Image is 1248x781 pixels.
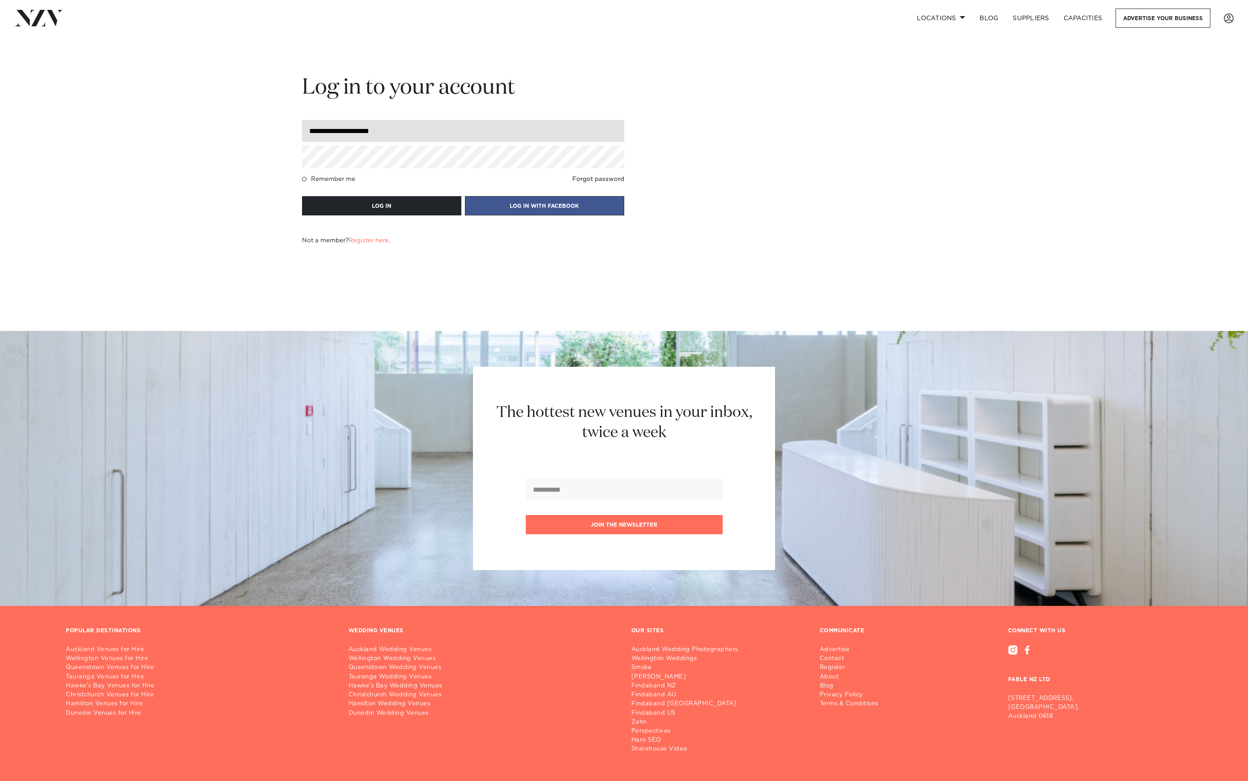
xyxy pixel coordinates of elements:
h3: CONNECT WITH US [1008,627,1182,635]
a: Locations [910,9,972,28]
a: Christchurch Venues for Hire [66,691,334,699]
h3: COMMUNICATE [820,627,865,635]
a: Register [820,663,886,672]
a: Christchurch Wedding Venues [349,691,617,699]
h2: The hottest new venues in your inbox, twice a week [485,403,763,443]
a: About [820,673,886,682]
a: Smoke [631,663,745,672]
a: Findaband [GEOGRAPHIC_DATA] [631,699,745,708]
a: [PERSON_NAME] [631,673,745,682]
a: Findaband AU [631,691,745,699]
a: Hamilton Wedding Venues [349,699,617,708]
a: Privacy Policy [820,691,886,699]
a: Register here [349,237,388,244]
a: Contact [820,654,886,663]
a: Haro SEO [631,736,745,745]
a: Dunedin Venues for Hire [66,709,334,718]
a: BLOG [972,9,1005,28]
a: Forgot password [572,176,624,183]
button: LOG IN WITH FACEBOOK [465,196,624,215]
a: Queenstown Venues for Hire [66,663,334,672]
a: LOG IN WITH FACEBOOK [465,202,624,210]
a: Hawke's Bay Wedding Venues [349,682,617,691]
h3: OUR SITES [631,627,664,635]
a: Blog [820,682,886,691]
button: LOG IN [302,196,461,215]
a: Wellington Weddings [631,654,745,663]
a: Wellington Venues for Hire [66,654,334,663]
h2: Log in to your account [302,74,624,102]
a: Hawke's Bay Venues for Hire [66,682,334,691]
a: Zahn [631,718,745,727]
a: Findaband US [631,709,745,718]
a: Auckland Wedding Photographers [631,645,745,654]
a: Advertise [820,645,886,654]
a: Dunedin Wedding Venues [349,709,617,718]
a: Findaband NZ [631,682,745,691]
a: Tauranga Venues for Hire [66,673,334,682]
a: Auckland Wedding Venues [349,645,617,654]
h3: POPULAR DESTINATIONS [66,627,141,635]
a: Wellington Wedding Venues [349,654,617,663]
a: Perspectives [631,727,745,736]
a: Capacities [1056,9,1110,28]
a: Hamilton Venues for Hire [66,699,334,708]
a: SUPPLIERS [1005,9,1056,28]
button: Join the newsletter [526,515,723,534]
h4: Not a member? . [302,237,390,244]
a: Sharehouse Video [631,745,745,754]
a: Auckland Venues for Hire [66,645,334,654]
h3: WEDDING VENUES [349,627,404,635]
a: Advertise your business [1116,9,1210,28]
p: [STREET_ADDRESS], [GEOGRAPHIC_DATA], Auckland 0618 [1008,694,1182,721]
h4: Remember me [311,176,355,183]
a: Tauranga Wedding Venues [349,673,617,682]
a: Terms & Conditions [820,699,886,708]
a: Queenstown Wedding Venues [349,663,617,672]
img: nzv-logo.png [14,10,63,26]
h3: FABLE NZ LTD [1008,655,1182,691]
